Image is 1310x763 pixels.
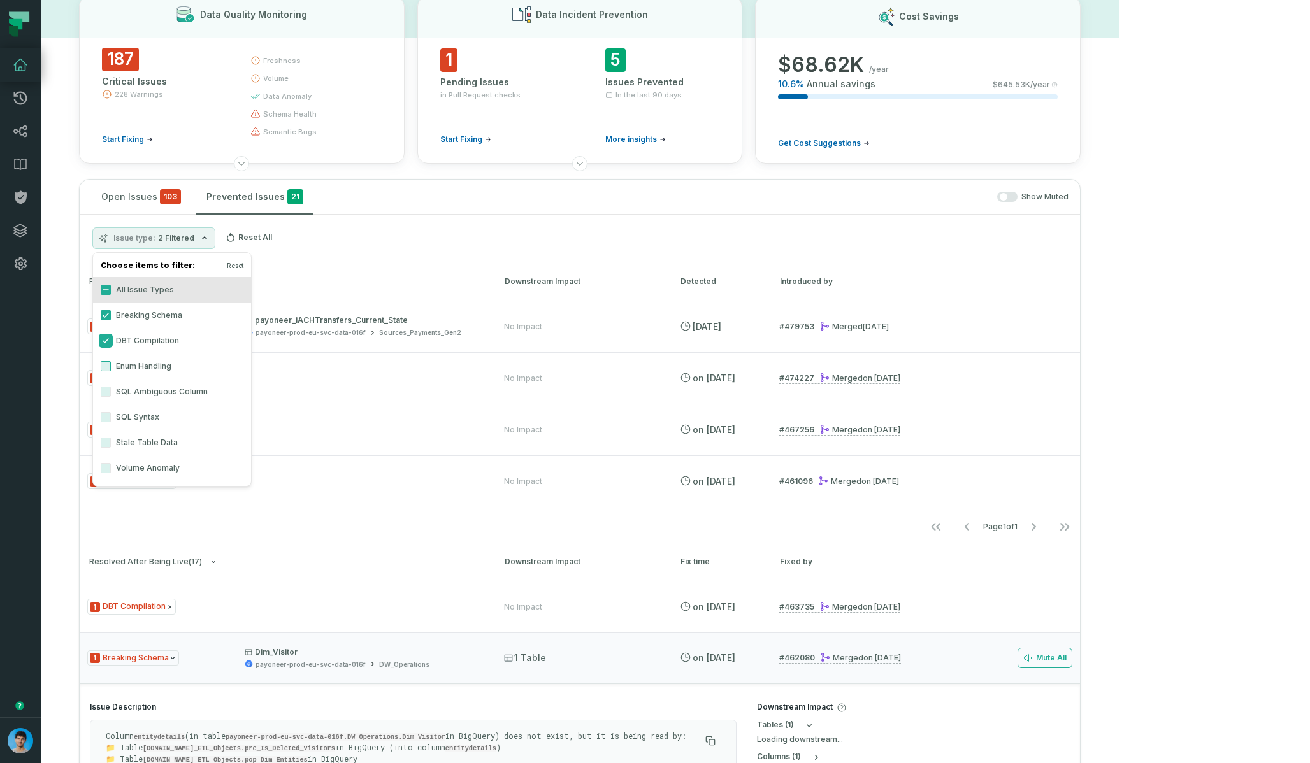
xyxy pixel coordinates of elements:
span: /year [869,64,889,75]
div: Show Muted [319,192,1069,203]
span: Issue Type [87,599,176,615]
span: 2 Filtered [158,233,194,243]
div: Issues Prevented [605,76,719,89]
a: More insights [605,134,666,145]
button: DBT Compilation [101,336,111,346]
code: payoneer-prod-eu-svc-data-016f.DW_Operations.Dim_Visitor [226,733,445,741]
button: Stale Table Data [101,438,111,448]
relative-time: Jul 13, 2025, 2:40 PM GMT+3 [863,653,901,662]
a: #479753Merged[DATE] 9:02:25 AM [779,321,889,332]
code: entitydetails [134,733,185,741]
relative-time: Jul 16, 2025, 11:20 AM GMT+3 [693,601,735,612]
img: avatar of Omri Ildis [8,728,33,753]
div: Merged [819,373,900,383]
button: Go to first page [921,514,951,539]
relative-time: Jul 8, 2025, 8:48 AM GMT+3 [693,476,735,487]
span: Severity [90,322,100,332]
div: Downstream Impact [505,556,658,567]
span: Issue Type [87,318,179,334]
label: Enum Handling [93,353,251,379]
span: Severity [90,653,100,663]
div: Introduced by [780,276,895,287]
nav: pagination [80,514,1080,539]
relative-time: Sep 14, 2025, 9:02 AM GMT+3 [863,322,889,331]
button: Prevented Issues [196,180,313,214]
ul: Page 1 of 1 [921,514,1080,539]
button: SQL Syntax [101,412,111,422]
div: Merged [819,425,900,434]
div: Fixed by [780,556,895,567]
label: Breaking Schema [93,303,251,328]
div: Downstream Impact [505,276,658,287]
div: payoneer-prod-eu-svc-data-016f [256,660,366,669]
div: Critical Issues [102,75,227,88]
div: No Impact [504,373,542,383]
button: SQL Ambiguous Column [101,387,111,397]
button: Volume Anomaly [101,463,111,473]
code: entitydetails [445,745,496,752]
div: No Impact [504,476,542,487]
relative-time: Aug 31, 2025, 9:51 AM GMT+3 [863,373,900,383]
button: Mute All [1018,648,1072,668]
span: semantic bugs [263,127,317,137]
h4: Issue Description [90,702,737,712]
h4: Choose items to filter: [93,258,251,277]
span: Issue Type [87,650,179,666]
button: Open Issues [91,180,191,214]
code: [DOMAIN_NAME]_ETL_Objects.pre_Is_Deleted_Visitors [143,745,335,752]
button: Go to previous page [952,514,982,539]
relative-time: Aug 31, 2025, 9:51 AM GMT+3 [693,373,735,383]
h3: Data Incident Prevention [536,8,648,21]
span: More insights [605,134,657,145]
button: Breaking Schema [101,310,111,320]
span: 187 [102,48,139,71]
span: 10.6 % [778,78,804,90]
a: #474227Merged[DATE] 9:51:56 AM [779,373,900,384]
div: Detected [680,276,757,287]
label: Stale Table Data [93,430,251,455]
relative-time: Jul 13, 2025, 2:40 PM GMT+3 [693,652,735,663]
label: SQL Syntax [93,404,251,430]
a: #461096Merged[DATE] 8:48:24 AM [779,476,899,487]
span: Start Fixing [102,134,144,145]
div: Tooltip anchor [14,700,25,711]
h5: column s ( 1 ) [757,752,801,762]
relative-time: Jul 29, 2025, 11:50 AM GMT+3 [863,425,900,434]
button: tables (1) [757,720,814,731]
a: #467256Merged[DATE] 11:50:20 AM [779,424,900,436]
button: Go to last page [1049,514,1080,539]
div: payoneer-prod-eu-svc-data-016f [256,328,366,338]
span: Start Fixing [440,134,482,145]
h3: Data Quality Monitoring [200,8,307,21]
span: Issue Type [87,370,176,386]
span: 228 Warnings [115,89,163,99]
label: All Issue Types [93,277,251,303]
span: 1 [440,48,457,72]
label: DBT Compilation [93,328,251,353]
relative-time: Jul 16, 2025, 11:20 AM GMT+3 [863,602,900,611]
div: Fix time [680,556,757,567]
div: tables (1) [757,734,1070,745]
div: No Impact [504,425,542,435]
span: 1 Table [504,652,546,664]
div: No Impact [504,322,542,332]
span: Severity [90,476,100,487]
button: Enum Handling [101,361,111,371]
span: Annual savings [807,78,875,90]
span: Issue Type [87,473,176,489]
span: Fixed within a PR ( 4 ) [89,277,165,287]
div: Merged [820,653,901,662]
label: SQL Ambiguous Column [93,379,251,404]
h5: table s ( 1 ) [757,720,794,730]
a: Start Fixing [102,134,153,145]
div: No Impact [504,602,542,612]
p: payoneer_iACHTransfers_Current_State [245,315,481,325]
a: #463735Merged[DATE] 11:20:36 AM [779,601,900,613]
button: Issue type2 Filtered [92,227,215,249]
p: Dim_Visitor [245,647,481,657]
span: critical issues and errors combined [160,189,181,204]
h4: Downstream Impact [757,702,1070,713]
div: Merged [818,476,899,486]
span: Resolved After Being Live ( 17 ) [89,557,202,567]
div: Merged [819,322,889,331]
